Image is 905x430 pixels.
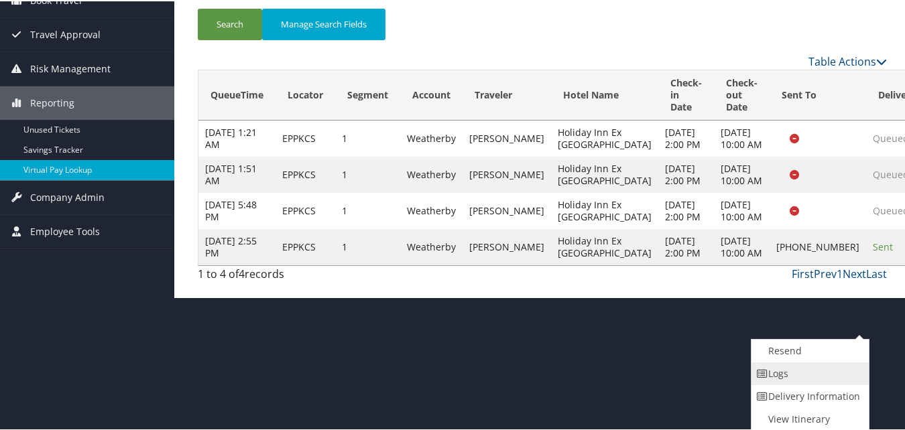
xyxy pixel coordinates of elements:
td: Holiday Inn Ex [GEOGRAPHIC_DATA] [551,119,658,155]
td: [DATE] 2:00 PM [658,155,714,192]
th: Hotel Name: activate to sort column ascending [551,69,658,119]
td: [DATE] 10:00 AM [714,119,770,155]
a: Logs [751,361,866,384]
th: Segment: activate to sort column ascending [335,69,400,119]
td: Weatherby [400,192,463,228]
button: Manage Search Fields [262,7,385,39]
td: Weatherby [400,155,463,192]
td: [PHONE_NUMBER] [770,228,866,264]
td: [DATE] 10:00 AM [714,228,770,264]
td: EPPKCS [276,155,335,192]
td: [DATE] 10:00 AM [714,155,770,192]
a: Next [843,265,866,280]
td: 1 [335,228,400,264]
th: Traveler: activate to sort column ascending [463,69,551,119]
td: [PERSON_NAME] [463,155,551,192]
a: Delivery Information [751,384,866,407]
span: Company Admin [30,180,105,213]
td: [PERSON_NAME] [463,228,551,264]
div: 1 to 4 of records [198,265,355,287]
td: [PERSON_NAME] [463,119,551,155]
td: [DATE] 2:00 PM [658,119,714,155]
td: [DATE] 1:21 AM [198,119,276,155]
span: 4 [239,265,245,280]
td: 1 [335,119,400,155]
span: Reporting [30,85,74,119]
td: [DATE] 10:00 AM [714,192,770,228]
td: EPPKCS [276,228,335,264]
span: Risk Management [30,51,111,84]
td: [DATE] 1:51 AM [198,155,276,192]
td: EPPKCS [276,119,335,155]
a: Prev [814,265,837,280]
td: [DATE] 5:48 PM [198,192,276,228]
td: [DATE] 2:00 PM [658,228,714,264]
td: [PERSON_NAME] [463,192,551,228]
td: Holiday Inn Ex [GEOGRAPHIC_DATA] [551,192,658,228]
th: Locator: activate to sort column ascending [276,69,335,119]
td: Weatherby [400,228,463,264]
td: Weatherby [400,119,463,155]
a: View Itinerary [751,407,866,429]
a: First [792,265,814,280]
td: Holiday Inn Ex [GEOGRAPHIC_DATA] [551,228,658,264]
th: Account: activate to sort column ascending [400,69,463,119]
span: Travel Approval [30,17,101,50]
td: [DATE] 2:00 PM [658,192,714,228]
a: 1 [837,265,843,280]
th: Sent To: activate to sort column ascending [770,69,866,119]
a: Resend [751,338,866,361]
td: Holiday Inn Ex [GEOGRAPHIC_DATA] [551,155,658,192]
td: 1 [335,192,400,228]
span: Sent [873,239,893,252]
th: QueueTime: activate to sort column ascending [198,69,276,119]
td: [DATE] 2:55 PM [198,228,276,264]
th: Check-in Date: activate to sort column ascending [658,69,714,119]
span: Employee Tools [30,214,100,247]
a: Table Actions [808,53,887,68]
button: Search [198,7,262,39]
th: Check-out Date: activate to sort column ascending [714,69,770,119]
td: EPPKCS [276,192,335,228]
a: Last [866,265,887,280]
td: 1 [335,155,400,192]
